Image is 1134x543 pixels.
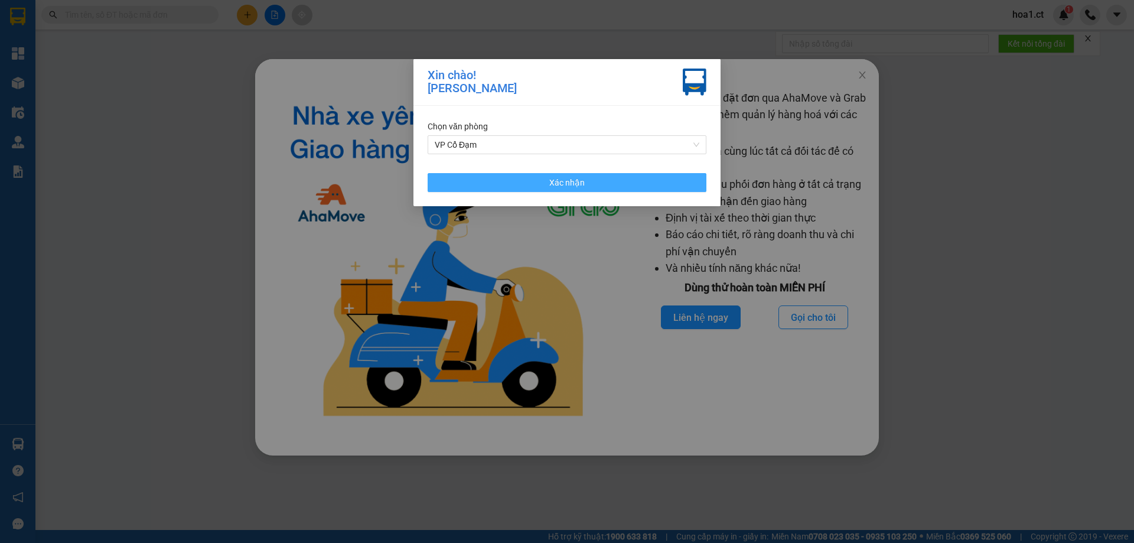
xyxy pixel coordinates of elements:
[428,173,706,192] button: Xác nhận
[428,69,517,96] div: Xin chào! [PERSON_NAME]
[549,176,585,189] span: Xác nhận
[435,136,699,154] span: VP Cổ Đạm
[683,69,706,96] img: vxr-icon
[428,120,706,133] div: Chọn văn phòng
